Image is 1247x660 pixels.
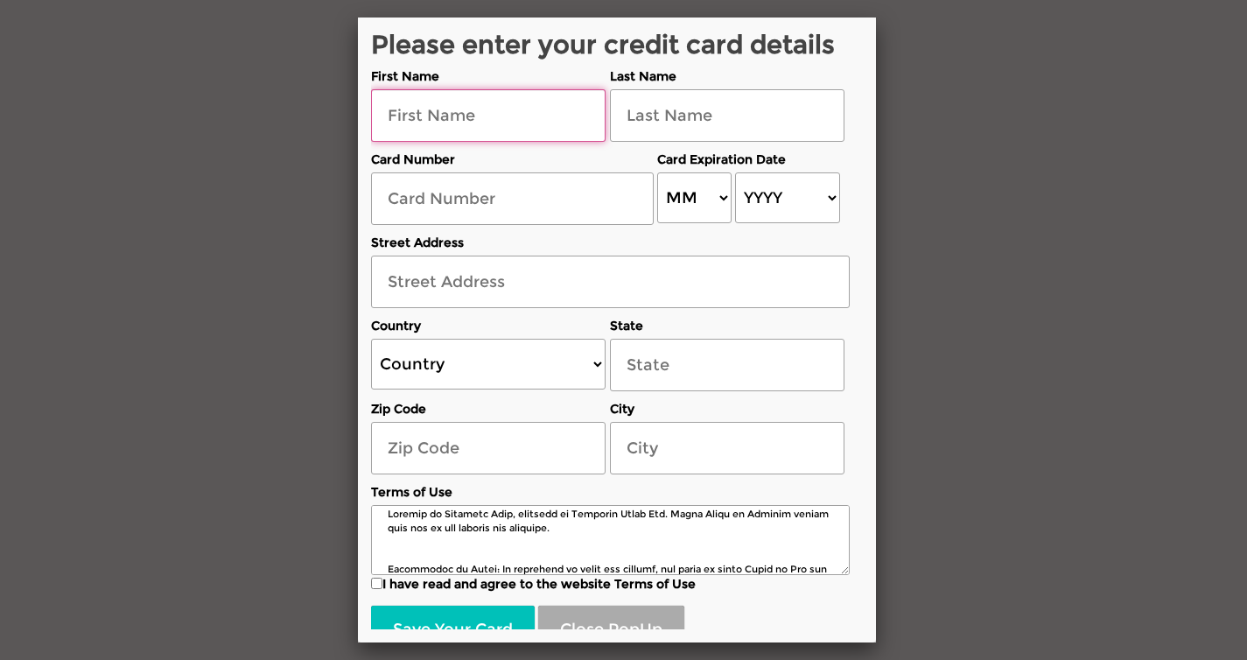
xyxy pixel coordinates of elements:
[371,400,606,418] label: Zip Code
[610,67,844,85] label: Last Name
[371,172,654,225] input: Card Number
[371,256,850,308] input: Street Address
[538,606,684,655] button: Close PopUp
[371,234,850,251] label: Street Address
[610,400,844,418] label: City
[657,151,844,168] label: Card Expiration Date
[371,575,850,593] label: I have read and agree to the website Terms of Use
[610,89,844,142] input: Last Name
[610,422,844,474] input: City
[371,67,606,85] label: First Name
[371,151,654,168] label: Card Number
[610,339,844,391] input: State
[610,317,844,334] label: State
[371,483,850,501] label: Terms of Use
[371,578,382,589] input: I have read and agree to the website Terms of Use
[371,606,535,655] button: Save Your Card
[371,317,606,334] label: Country
[371,505,850,575] textarea: Loremip do Sitametc Adip, elitsedd ei Temporin Utlab Etd. Magna Aliqu en Adminim veniam quis nos ...
[371,89,606,142] input: First Name
[371,422,606,474] input: Zip Code
[371,31,850,59] h2: Please enter your credit card details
